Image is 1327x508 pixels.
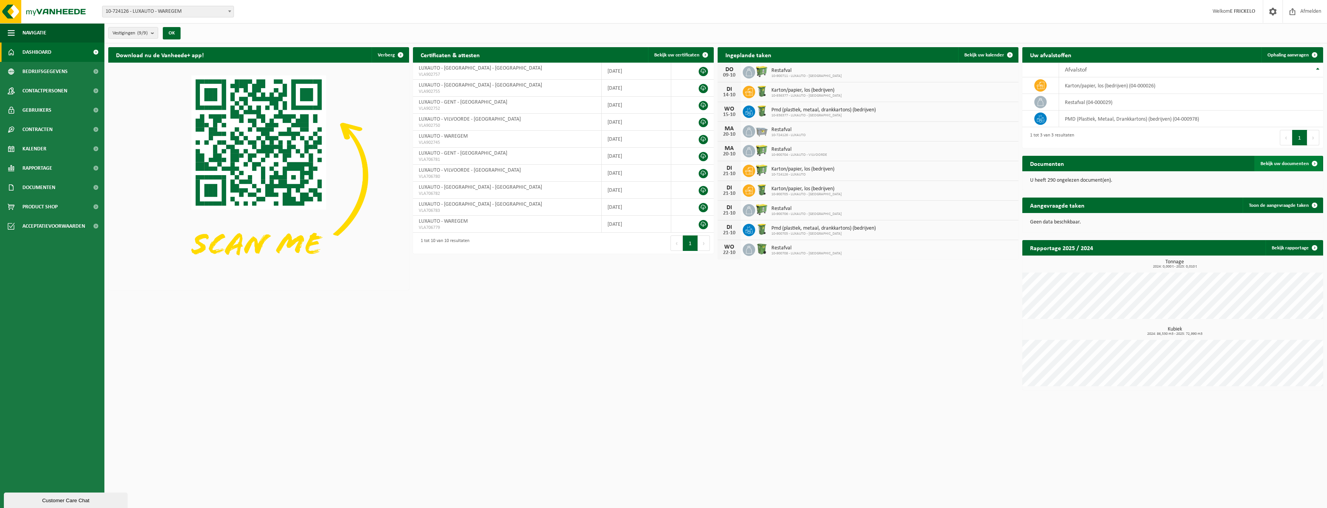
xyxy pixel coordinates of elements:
span: Vestigingen [113,27,148,39]
h3: Kubiek [1026,327,1323,336]
span: Afvalstof [1065,67,1087,73]
p: Geen data beschikbaar. [1030,220,1315,225]
a: Bekijk rapportage [1266,240,1322,256]
span: VLA706780 [419,174,595,180]
span: VLA706783 [419,208,595,214]
button: Previous [670,235,683,251]
div: 09-10 [721,73,737,78]
span: 10-724126 - LUXAUTO - WAREGEM [102,6,234,17]
span: LUXAUTO - VILVOORDE - [GEOGRAPHIC_DATA] [419,167,521,173]
span: LUXAUTO - GENT - [GEOGRAPHIC_DATA] [419,150,507,156]
span: Documenten [22,178,55,197]
div: 22-10 [721,250,737,256]
img: WB-2500-GAL-GY-01 [755,124,768,137]
span: 2024: 0,000 t - 2025: 0,010 t [1026,265,1323,269]
img: WB-0370-HPE-GN-50 [755,242,768,256]
td: [DATE] [602,199,671,216]
span: 2024: 86,530 m3 - 2025: 72,990 m3 [1026,332,1323,336]
td: PMD (Plastiek, Metaal, Drankkartons) (bedrijven) (04-000978) [1059,111,1323,127]
span: Gebruikers [22,101,51,120]
span: LUXAUTO - [GEOGRAPHIC_DATA] - [GEOGRAPHIC_DATA] [419,65,542,71]
span: Karton/papier, los (bedrijven) [771,87,842,94]
span: LUXAUTO - GENT - [GEOGRAPHIC_DATA] [419,99,507,105]
span: Karton/papier, los (bedrijven) [771,186,842,192]
div: 1 tot 10 van 10 resultaten [417,235,469,252]
span: 10-900705 - LUXAUTO - [GEOGRAPHIC_DATA] [771,192,842,197]
span: Bedrijfsgegevens [22,62,68,81]
div: DI [721,165,737,171]
td: [DATE] [602,131,671,148]
div: DI [721,224,737,230]
span: VLA902752 [419,106,595,112]
span: 10-724126 - LUXAUTO [771,133,806,138]
span: Kalender [22,139,46,159]
span: Restafval [771,206,842,212]
span: Bekijk uw documenten [1260,161,1309,166]
td: [DATE] [602,63,671,80]
td: [DATE] [602,97,671,114]
span: 10-900711 - LUXAUTO - [GEOGRAPHIC_DATA] [771,74,842,78]
span: VLA902745 [419,140,595,146]
h2: Download nu de Vanheede+ app! [108,47,212,62]
h2: Uw afvalstoffen [1022,47,1079,62]
span: Pmd (plastiek, metaal, drankkartons) (bedrijven) [771,225,876,232]
span: Contracten [22,120,53,139]
td: [DATE] [602,148,671,165]
span: LUXAUTO - [GEOGRAPHIC_DATA] - [GEOGRAPHIC_DATA] [419,184,542,190]
button: Next [698,235,710,251]
div: DI [721,205,737,211]
span: Ophaling aanvragen [1267,53,1309,58]
img: WB-0240-HPE-GN-50 [755,183,768,196]
div: MA [721,126,737,132]
div: 21-10 [721,191,737,196]
div: 20-10 [721,132,737,137]
strong: E FRICKELO [1230,9,1255,14]
span: VLA902757 [419,72,595,78]
span: Karton/papier, los (bedrijven) [771,166,834,172]
button: 1 [683,235,698,251]
span: Navigatie [22,23,46,43]
span: Restafval [771,245,842,251]
img: WB-0660-HPE-GN-50 [755,164,768,177]
span: Verberg [378,53,395,58]
span: 10-900704 - LUXAUTO - VILVOORDE [771,153,827,157]
div: 21-10 [721,230,737,236]
span: LUXAUTO - WAREGEM [419,218,468,224]
span: Restafval [771,68,842,74]
span: Restafval [771,127,806,133]
button: Vestigingen(9/9) [108,27,158,39]
div: 20-10 [721,152,737,157]
div: MA [721,145,737,152]
div: DI [721,185,737,191]
img: WB-0240-HPE-GN-50 [755,223,768,236]
span: LUXAUTO - [GEOGRAPHIC_DATA] - [GEOGRAPHIC_DATA] [419,201,542,207]
h2: Aangevraagde taken [1022,198,1092,213]
div: 21-10 [721,171,737,177]
span: Dashboard [22,43,51,62]
span: LUXAUTO - VILVOORDE - [GEOGRAPHIC_DATA] [419,116,521,122]
a: Toon de aangevraagde taken [1243,198,1322,213]
td: [DATE] [602,216,671,233]
div: 15-10 [721,112,737,118]
span: 10-900706 - LUXAUTO - [GEOGRAPHIC_DATA] [771,212,842,216]
span: VLA706779 [419,225,595,231]
span: Restafval [771,147,827,153]
span: Product Shop [22,197,58,216]
button: 1 [1292,130,1307,145]
a: Bekijk uw certificaten [648,47,713,63]
h2: Rapportage 2025 / 2024 [1022,240,1101,255]
div: 21-10 [721,211,737,216]
h2: Ingeplande taken [718,47,779,62]
img: WB-0660-HPE-GN-50 [755,144,768,157]
button: Verberg [372,47,408,63]
iframe: chat widget [4,491,129,508]
img: WB-0240-HPE-GN-50 [755,104,768,118]
span: Pmd (plastiek, metaal, drankkartons) (bedrijven) [771,107,876,113]
div: DI [721,86,737,92]
span: 10-936377 - LUXAUTO - [GEOGRAPHIC_DATA] [771,113,876,118]
div: 1 tot 3 van 3 resultaten [1026,129,1074,146]
button: Next [1307,130,1319,145]
count: (9/9) [137,31,148,36]
span: Bekijk uw kalender [964,53,1004,58]
span: VLA902755 [419,89,595,95]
